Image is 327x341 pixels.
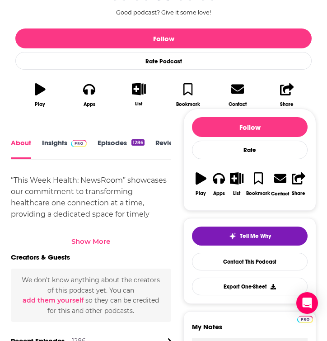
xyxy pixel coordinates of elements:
[192,141,308,159] div: Rate
[192,166,210,202] button: Play
[192,322,308,338] label: My Notes
[210,166,228,202] button: Apps
[228,166,246,202] button: List
[11,139,31,159] a: About
[135,101,142,107] div: List
[192,117,308,137] button: Follow
[240,232,271,240] span: Tell Me Why
[233,190,240,196] div: List
[292,190,305,196] div: Share
[42,139,87,159] a: InsightsPodchaser Pro
[98,139,145,159] a: Episodes1286
[271,166,290,202] a: Contact
[35,101,45,107] div: Play
[246,190,270,196] div: Bookmark
[192,227,308,246] button: tell me why sparkleTell Me Why
[15,52,312,70] div: Rate Podcast
[22,276,160,314] span: We don't know anything about the creators of this podcast yet . You can so they can be credited f...
[163,77,213,113] button: Bookmark
[229,101,247,107] div: Contact
[114,77,163,112] button: List
[71,140,87,147] img: Podchaser Pro
[155,139,182,159] a: Reviews
[229,232,236,240] img: tell me why sparkle
[15,77,65,113] button: Play
[271,190,289,197] div: Contact
[23,297,84,304] button: add them yourself
[11,253,70,261] h2: Creators & Guests
[131,139,145,146] div: 1286
[116,9,211,16] span: Good podcast? Give it some love!
[262,77,312,113] button: Share
[280,101,294,107] div: Share
[65,77,114,113] button: Apps
[196,190,206,196] div: Play
[213,190,225,196] div: Apps
[296,292,318,314] div: Open Intercom Messenger
[84,101,95,107] div: Apps
[213,77,262,113] a: Contact
[176,101,200,107] div: Bookmark
[297,316,313,323] img: Podchaser Pro
[192,278,308,295] button: Export One-Sheet
[297,314,313,323] a: Pro website
[192,253,308,270] a: Contact This Podcast
[246,166,271,202] button: Bookmark
[15,28,312,48] button: Follow
[290,166,308,202] button: Share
